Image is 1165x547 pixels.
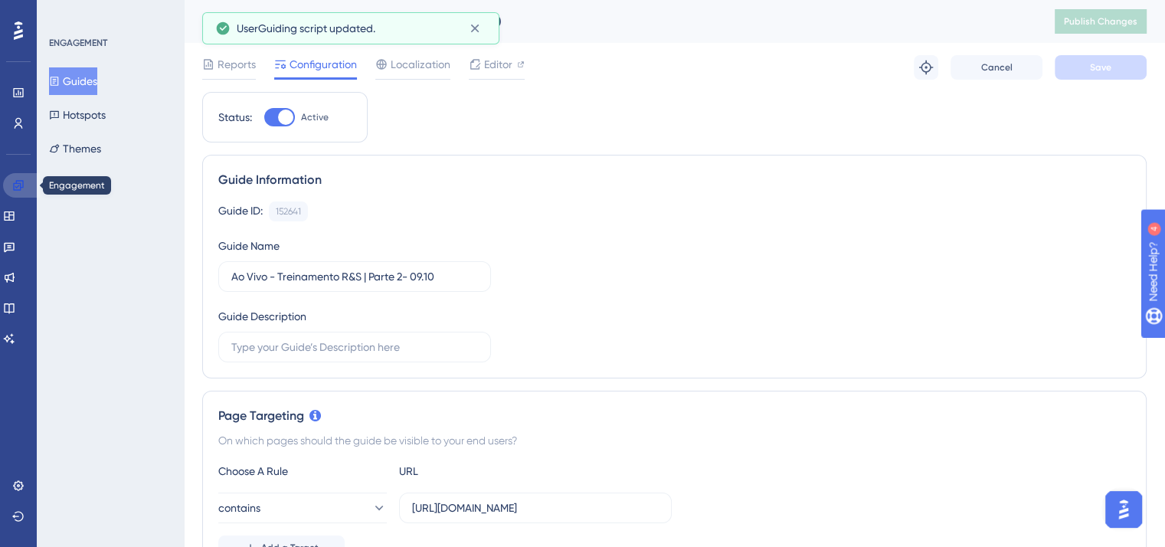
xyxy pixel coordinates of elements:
div: Status: [218,108,252,126]
input: Type your Guide’s Description here [231,339,478,355]
div: 4 [106,8,111,20]
div: Guide ID: [218,201,263,221]
div: 152641 [276,205,301,218]
span: Need Help? [36,4,96,22]
div: ENGAGEMENT [49,37,107,49]
div: Choose A Rule [218,462,387,480]
span: Localization [391,55,450,74]
button: Themes [49,135,101,162]
span: contains [218,499,260,517]
span: Publish Changes [1064,15,1137,28]
span: Configuration [290,55,357,74]
button: Publish Changes [1055,9,1147,34]
button: Hotspots [49,101,106,129]
input: Type your Guide’s Name here [231,268,478,285]
span: Cancel [981,61,1013,74]
span: Reports [218,55,256,74]
div: Guide Name [218,237,280,255]
span: UserGuiding script updated. [237,19,375,38]
button: Guides [49,67,97,95]
div: Guide Information [218,171,1131,189]
span: Active [301,111,329,123]
button: contains [218,493,387,523]
div: Page Targeting [218,407,1131,425]
div: URL [399,462,568,480]
div: Guide Description [218,307,306,326]
span: Editor [484,55,512,74]
span: Save [1090,61,1111,74]
div: Ao Vivo - Treinamento R&S | Parte 2- 09.10 [202,11,1016,32]
div: On which pages should the guide be visible to your end users? [218,431,1131,450]
iframe: UserGuiding AI Assistant Launcher [1101,486,1147,532]
input: yourwebsite.com/path [412,500,659,516]
button: Cancel [951,55,1042,80]
button: Save [1055,55,1147,80]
